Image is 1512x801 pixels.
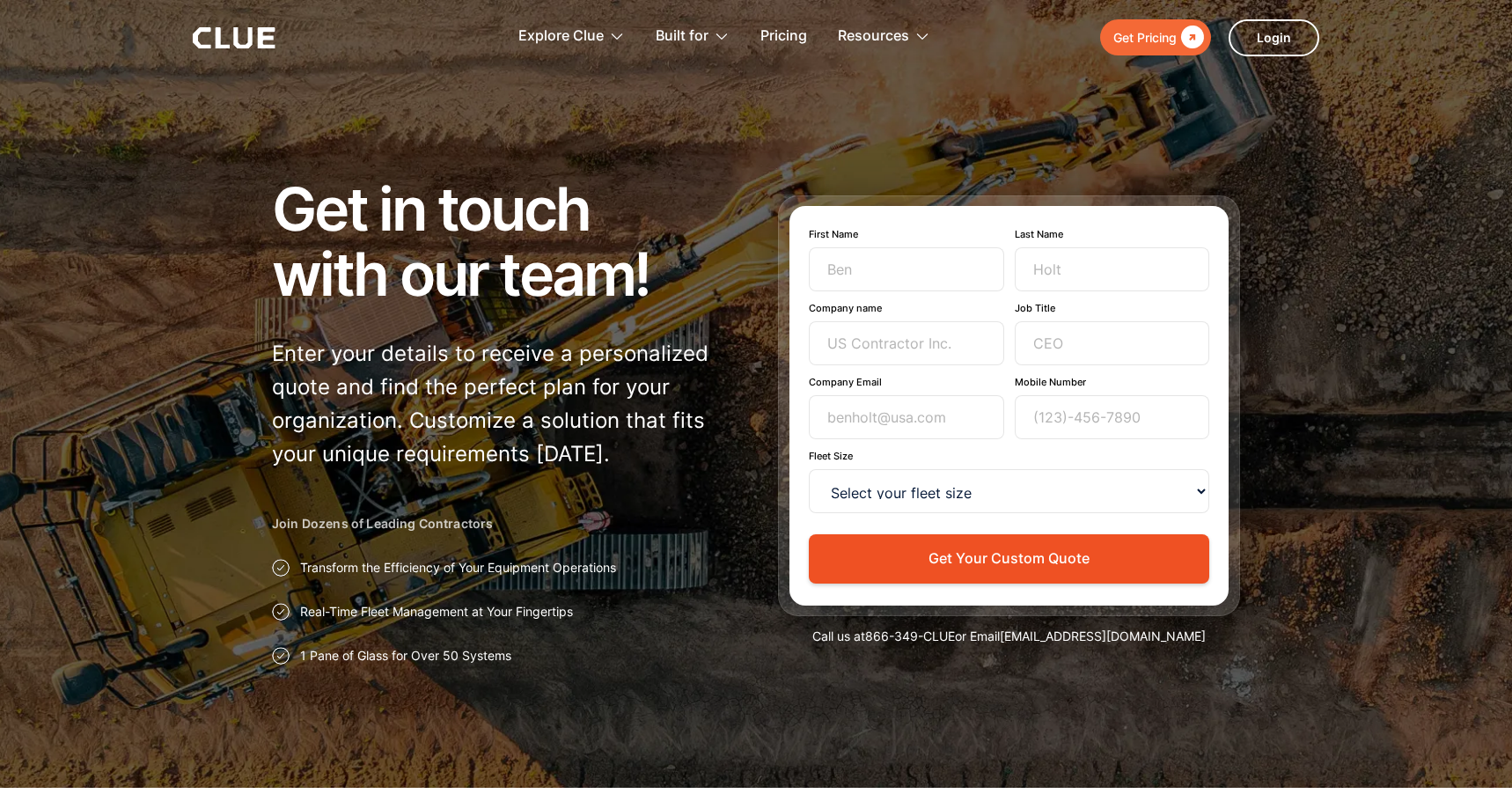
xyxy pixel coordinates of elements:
[760,9,807,64] a: Pricing
[656,9,730,64] div: Built for
[809,247,1004,291] input: Ben
[1000,628,1206,643] a: [EMAIL_ADDRESS][DOMAIN_NAME]
[300,647,511,665] p: 1 Pane of Glass for Over 50 Systems
[1229,19,1319,56] a: Login
[809,228,1004,240] label: First Name
[1015,247,1210,291] input: Holt
[809,321,1004,365] input: US Contractor Inc.
[838,9,909,64] div: Resources
[1100,19,1211,55] a: Get Pricing
[1015,228,1210,240] label: Last Name
[272,337,734,471] p: Enter your details to receive a personalized quote and find the perfect plan for your organizatio...
[656,9,708,64] div: Built for
[1015,321,1210,365] input: CEO
[300,603,573,621] p: Real-Time Fleet Management at Your Fingertips
[272,647,290,665] img: Approval checkmark icon
[1177,26,1204,48] div: 
[300,559,616,577] p: Transform the Efficiency of Your Equipment Operations
[838,9,930,64] div: Resources
[1015,302,1210,314] label: Job Title
[809,534,1209,583] button: Get Your Custom Quote
[518,9,604,64] div: Explore Clue
[809,395,1004,439] input: benholt@usa.com
[778,628,1240,645] div: Call us at or Email
[1015,395,1210,439] input: (123)-456-7890
[518,9,625,64] div: Explore Clue
[1015,376,1210,388] label: Mobile Number
[809,376,1004,388] label: Company Email
[272,176,734,306] h1: Get in touch with our team!
[272,559,290,577] img: Approval checkmark icon
[272,515,734,533] h2: Join Dozens of Leading Contractors
[1113,26,1177,48] div: Get Pricing
[809,450,1209,462] label: Fleet Size
[865,628,955,643] a: 866-349-CLUE
[272,603,290,621] img: Approval checkmark icon
[809,302,1004,314] label: Company name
